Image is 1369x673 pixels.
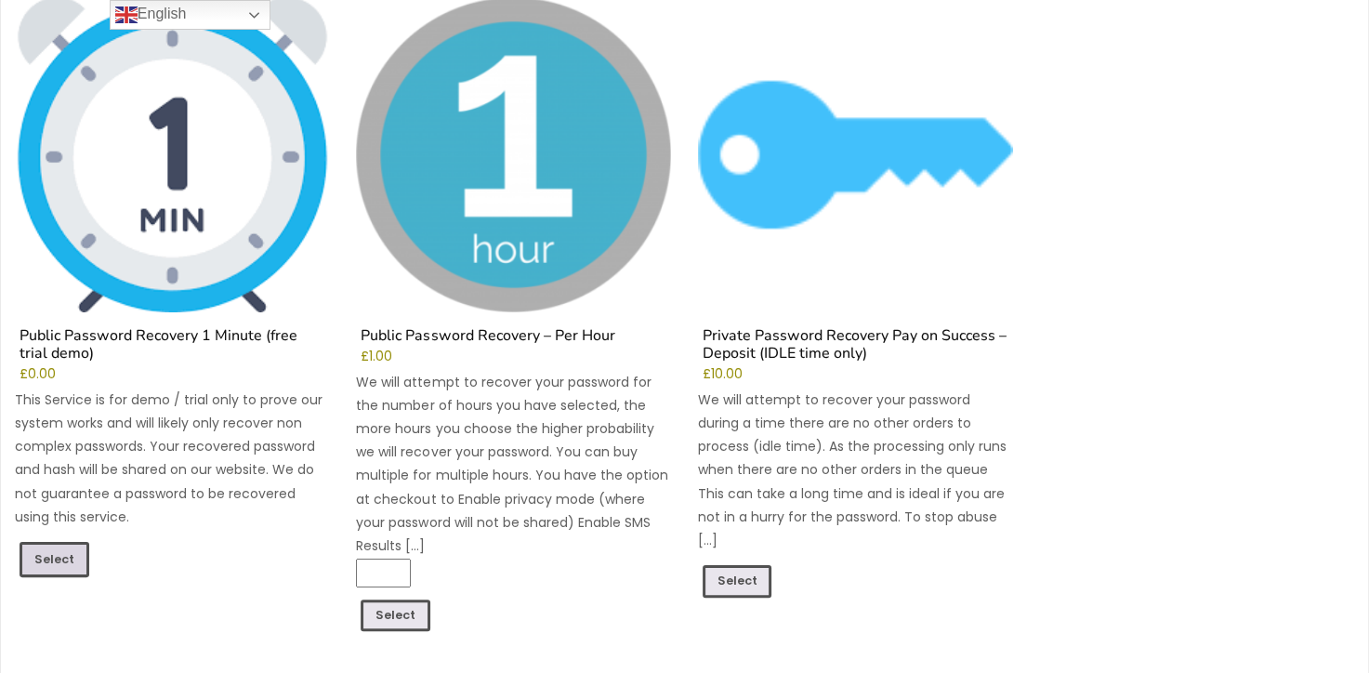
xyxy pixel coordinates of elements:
[703,365,743,383] bdi: 10.00
[356,327,671,350] h2: Public Password Recovery – Per Hour
[361,600,430,632] a: Add to cart: “Public Password Recovery - Per Hour”
[698,389,1013,552] p: We will attempt to recover your password during a time there are no other orders to process (idle...
[703,565,772,598] a: Add to cart: “Private Password Recovery Pay on Success - Deposit (IDLE time only)”
[356,371,671,559] p: We will attempt to recover your password for the number of hours you have selected, the more hour...
[20,542,89,577] a: Read more about “Public Password Recovery 1 Minute (free trial demo)”
[115,4,138,26] img: en
[20,365,56,383] bdi: 0.00
[15,389,330,529] p: This Service is for demo / trial only to prove our system works and will likely only recover non ...
[361,348,369,365] span: £
[698,327,1013,367] h2: Private Password Recovery Pay on Success – Deposit (IDLE time only)
[15,327,330,367] h2: Public Password Recovery 1 Minute (free trial demo)
[356,559,410,587] input: Product quantity
[361,348,392,365] bdi: 1.00
[20,365,28,383] span: £
[703,365,711,383] span: £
